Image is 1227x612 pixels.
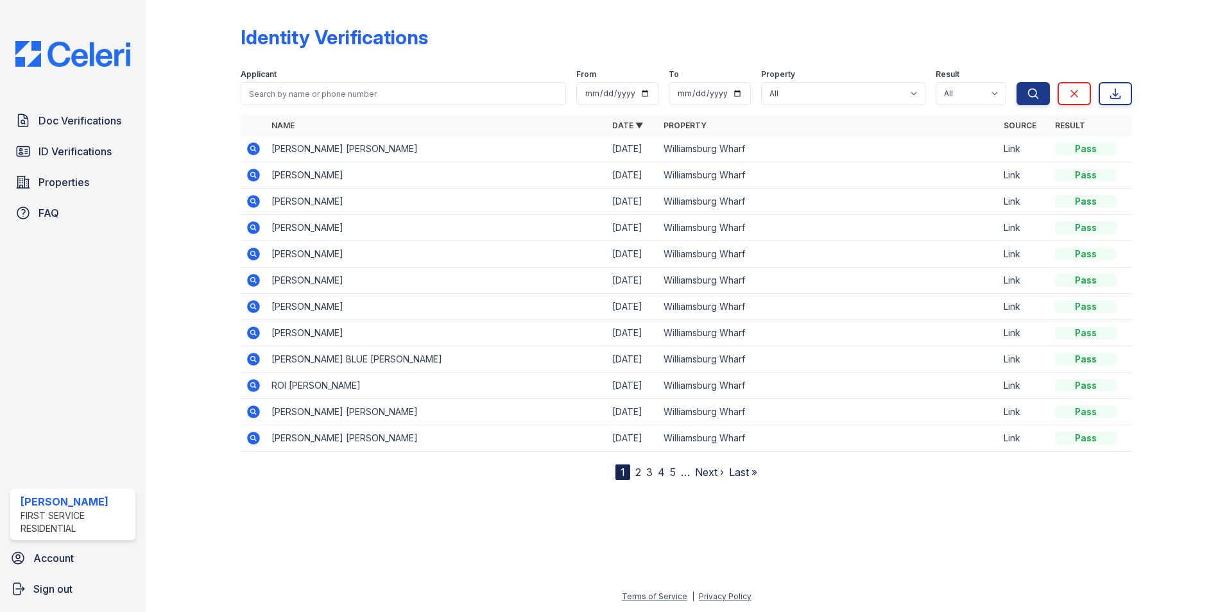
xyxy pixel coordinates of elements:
[10,200,135,226] a: FAQ
[241,26,428,49] div: Identity Verifications
[622,591,687,601] a: Terms of Service
[10,169,135,195] a: Properties
[266,215,607,241] td: [PERSON_NAME]
[607,241,658,268] td: [DATE]
[10,108,135,133] a: Doc Verifications
[1055,248,1117,260] div: Pass
[1055,300,1117,313] div: Pass
[999,189,1050,215] td: Link
[692,591,694,601] div: |
[1055,142,1117,155] div: Pass
[607,399,658,425] td: [DATE]
[266,373,607,399] td: ROI [PERSON_NAME]
[635,466,641,479] a: 2
[999,268,1050,294] td: Link
[5,545,141,571] a: Account
[241,82,566,105] input: Search by name or phone number
[33,550,74,566] span: Account
[1055,327,1117,339] div: Pass
[607,373,658,399] td: [DATE]
[761,69,795,80] label: Property
[699,591,751,601] a: Privacy Policy
[1055,405,1117,418] div: Pass
[266,425,607,452] td: [PERSON_NAME] [PERSON_NAME]
[670,466,676,479] a: 5
[266,136,607,162] td: [PERSON_NAME] [PERSON_NAME]
[33,581,73,597] span: Sign out
[1004,121,1036,130] a: Source
[1055,195,1117,208] div: Pass
[999,162,1050,189] td: Link
[607,425,658,452] td: [DATE]
[1055,379,1117,392] div: Pass
[1055,221,1117,234] div: Pass
[999,425,1050,452] td: Link
[576,69,596,80] label: From
[999,136,1050,162] td: Link
[266,294,607,320] td: [PERSON_NAME]
[646,466,653,479] a: 3
[266,268,607,294] td: [PERSON_NAME]
[658,162,999,189] td: Williamsburg Wharf
[607,215,658,241] td: [DATE]
[21,494,130,509] div: [PERSON_NAME]
[607,268,658,294] td: [DATE]
[999,373,1050,399] td: Link
[5,576,141,602] a: Sign out
[607,294,658,320] td: [DATE]
[615,464,630,480] div: 1
[266,399,607,425] td: [PERSON_NAME] [PERSON_NAME]
[1055,274,1117,287] div: Pass
[658,189,999,215] td: Williamsburg Wharf
[658,215,999,241] td: Williamsburg Wharf
[999,294,1050,320] td: Link
[999,346,1050,373] td: Link
[607,136,658,162] td: [DATE]
[658,241,999,268] td: Williamsburg Wharf
[1055,121,1085,130] a: Result
[658,136,999,162] td: Williamsburg Wharf
[999,399,1050,425] td: Link
[39,205,59,221] span: FAQ
[936,69,959,80] label: Result
[1055,353,1117,366] div: Pass
[658,320,999,346] td: Williamsburg Wharf
[39,113,121,128] span: Doc Verifications
[658,294,999,320] td: Williamsburg Wharf
[266,189,607,215] td: [PERSON_NAME]
[612,121,643,130] a: Date ▼
[999,320,1050,346] td: Link
[21,509,130,535] div: First Service Residential
[681,464,690,480] span: …
[1055,432,1117,445] div: Pass
[658,466,665,479] a: 4
[664,121,707,130] a: Property
[658,373,999,399] td: Williamsburg Wharf
[658,268,999,294] td: Williamsburg Wharf
[729,466,757,479] a: Last »
[5,41,141,67] img: CE_Logo_Blue-a8612792a0a2168367f1c8372b55b34899dd931a85d93a1a3d3e32e68fde9ad4.png
[607,162,658,189] td: [DATE]
[39,174,89,190] span: Properties
[1055,169,1117,182] div: Pass
[607,346,658,373] td: [DATE]
[271,121,295,130] a: Name
[266,346,607,373] td: [PERSON_NAME] BLUE [PERSON_NAME]
[658,399,999,425] td: Williamsburg Wharf
[266,320,607,346] td: [PERSON_NAME]
[999,215,1050,241] td: Link
[669,69,679,80] label: To
[999,241,1050,268] td: Link
[241,69,277,80] label: Applicant
[658,425,999,452] td: Williamsburg Wharf
[607,320,658,346] td: [DATE]
[266,241,607,268] td: [PERSON_NAME]
[39,144,112,159] span: ID Verifications
[266,162,607,189] td: [PERSON_NAME]
[10,139,135,164] a: ID Verifications
[695,466,724,479] a: Next ›
[658,346,999,373] td: Williamsburg Wharf
[607,189,658,215] td: [DATE]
